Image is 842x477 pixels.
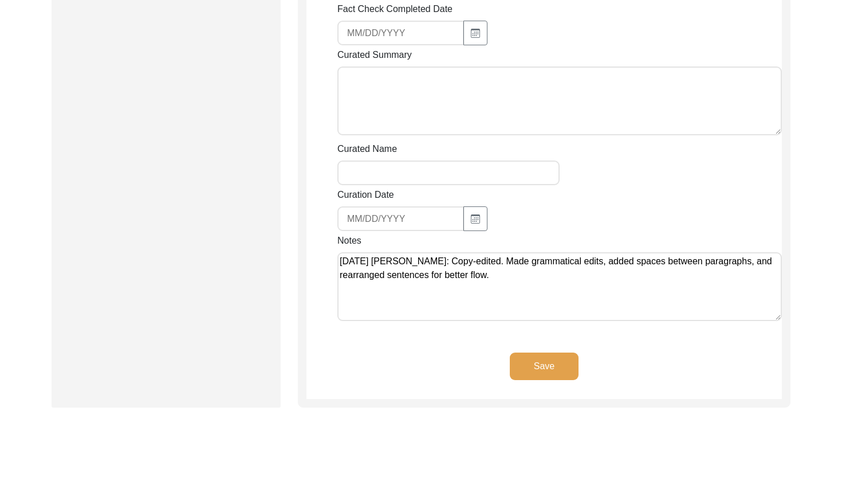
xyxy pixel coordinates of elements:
[337,142,397,156] label: Curated Name
[337,48,412,62] label: Curated Summary
[510,353,579,380] button: Save
[337,188,394,202] label: Curation Date
[337,21,464,45] input: MM/DD/YYYY
[337,2,453,16] label: Fact Check Completed Date
[337,206,464,231] input: MM/DD/YYYY
[337,234,361,248] label: Notes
